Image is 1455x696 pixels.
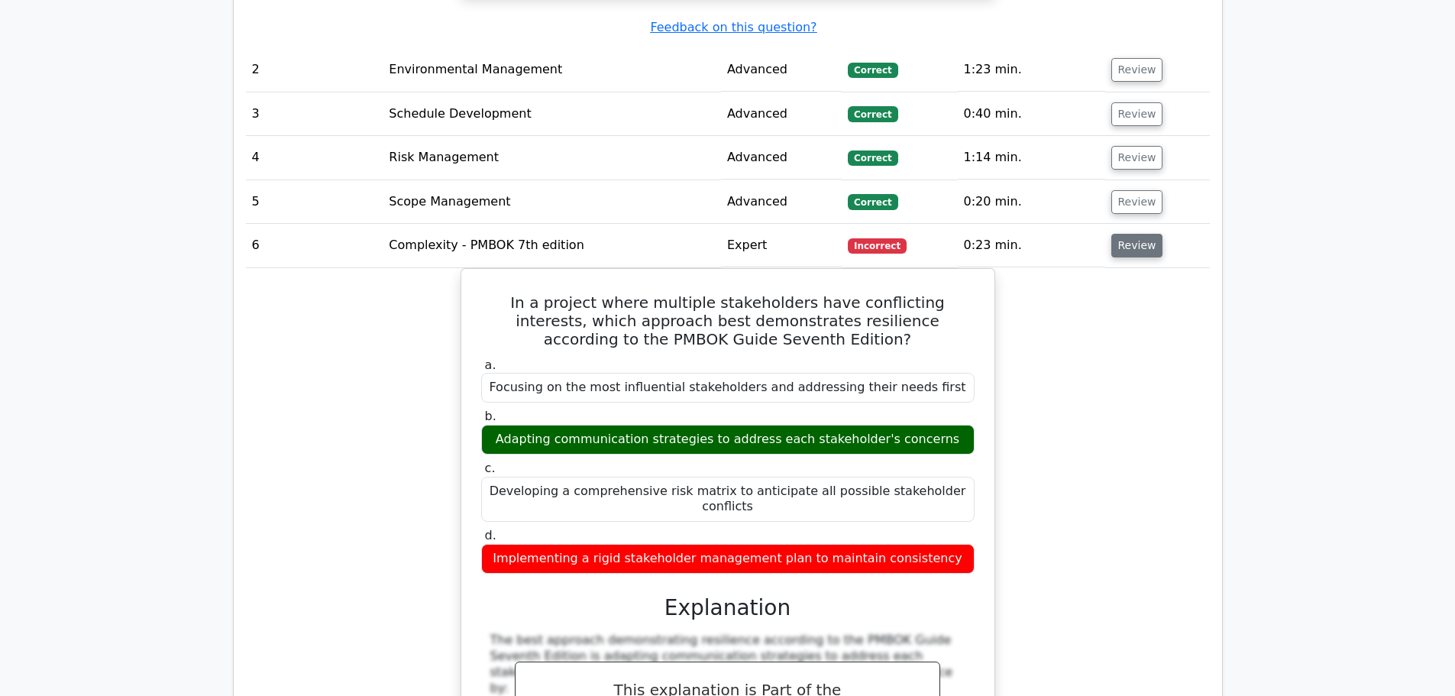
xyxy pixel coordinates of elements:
button: Review [1111,190,1163,214]
div: Adapting communication strategies to address each stakeholder's concerns [481,425,975,455]
td: Expert [721,224,842,267]
td: Scope Management [383,180,721,224]
td: Advanced [721,92,842,136]
a: Feedback on this question? [650,20,816,34]
td: 6 [246,224,383,267]
td: 0:40 min. [958,92,1105,136]
td: 4 [246,136,383,180]
button: Review [1111,58,1163,82]
td: 2 [246,48,383,92]
td: Risk Management [383,136,721,180]
td: Advanced [721,180,842,224]
button: Review [1111,234,1163,257]
h5: In a project where multiple stakeholders have conflicting interests, which approach best demonstr... [480,293,976,348]
td: Advanced [721,48,842,92]
span: Correct [848,194,897,209]
td: 1:23 min. [958,48,1105,92]
td: Complexity - PMBOK 7th edition [383,224,721,267]
div: Focusing on the most influential stakeholders and addressing their needs first [481,373,975,403]
span: Incorrect [848,238,907,254]
button: Review [1111,102,1163,126]
span: b. [485,409,496,423]
h3: Explanation [490,595,965,621]
td: Advanced [721,136,842,180]
div: Developing a comprehensive risk matrix to anticipate all possible stakeholder conflicts [481,477,975,523]
div: Implementing a rigid stakeholder management plan to maintain consistency [481,544,975,574]
td: 3 [246,92,383,136]
span: Correct [848,63,897,78]
td: 5 [246,180,383,224]
td: 0:20 min. [958,180,1105,224]
td: 1:14 min. [958,136,1105,180]
td: Environmental Management [383,48,721,92]
span: a. [485,358,496,372]
span: Correct [848,151,897,166]
span: Correct [848,106,897,121]
td: Schedule Development [383,92,721,136]
span: c. [485,461,496,475]
button: Review [1111,146,1163,170]
span: d. [485,528,496,542]
td: 0:23 min. [958,224,1105,267]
